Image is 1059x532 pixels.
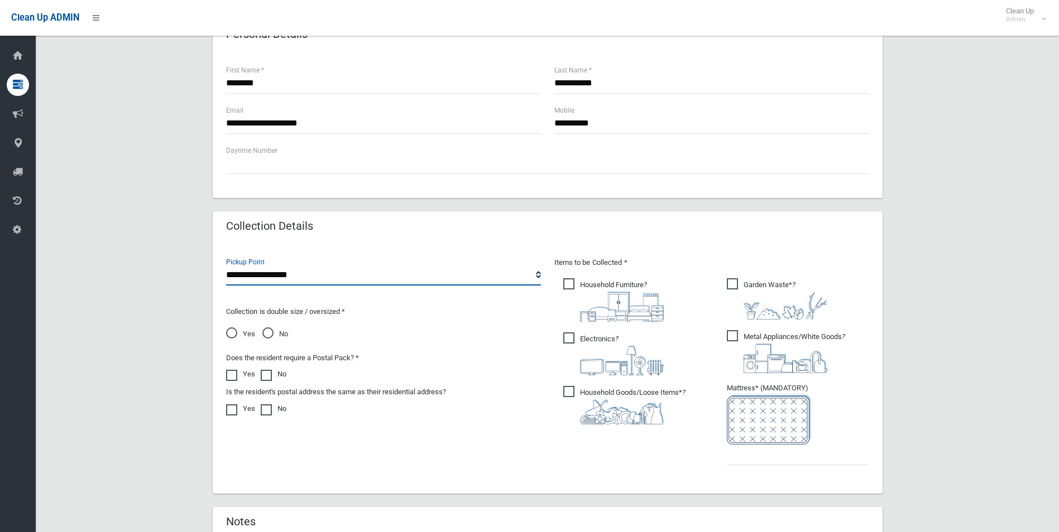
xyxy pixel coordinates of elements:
label: Yes [226,402,255,415]
label: No [261,402,286,415]
i: ? [580,280,664,322]
span: Yes [226,327,255,341]
img: 4fd8a5c772b2c999c83690221e5242e0.png [744,292,827,320]
img: b13cc3517677393f34c0a387616ef184.png [580,399,664,424]
header: Collection Details [213,215,327,237]
span: Clean Up [1000,7,1045,23]
span: No [262,327,288,341]
i: ? [580,335,664,375]
i: ? [580,388,686,424]
span: Metal Appliances/White Goods [727,330,845,373]
p: Collection is double size / oversized * [226,305,541,318]
img: aa9efdbe659d29b613fca23ba79d85cb.png [580,292,664,322]
span: Household Furniture [563,278,664,322]
img: 36c1b0289cb1767239cdd3de9e694f19.png [744,344,827,373]
img: 394712a680b73dbc3d2a6a3a7ffe5a07.png [580,346,664,375]
label: Does the resident require a Postal Pack? * [226,351,359,365]
img: e7408bece873d2c1783593a074e5cb2f.png [727,395,811,444]
p: Items to be Collected * [554,256,869,269]
label: Is the resident's postal address the same as their residential address? [226,385,446,399]
label: No [261,367,286,381]
span: Electronics [563,332,664,375]
span: Garden Waste* [727,278,827,320]
i: ? [744,280,827,320]
span: Clean Up ADMIN [11,12,79,23]
span: Household Goods/Loose Items* [563,386,686,424]
label: Yes [226,367,255,381]
span: Mattress* (MANDATORY) [727,384,869,444]
i: ? [744,332,845,373]
small: Admin [1006,15,1034,23]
